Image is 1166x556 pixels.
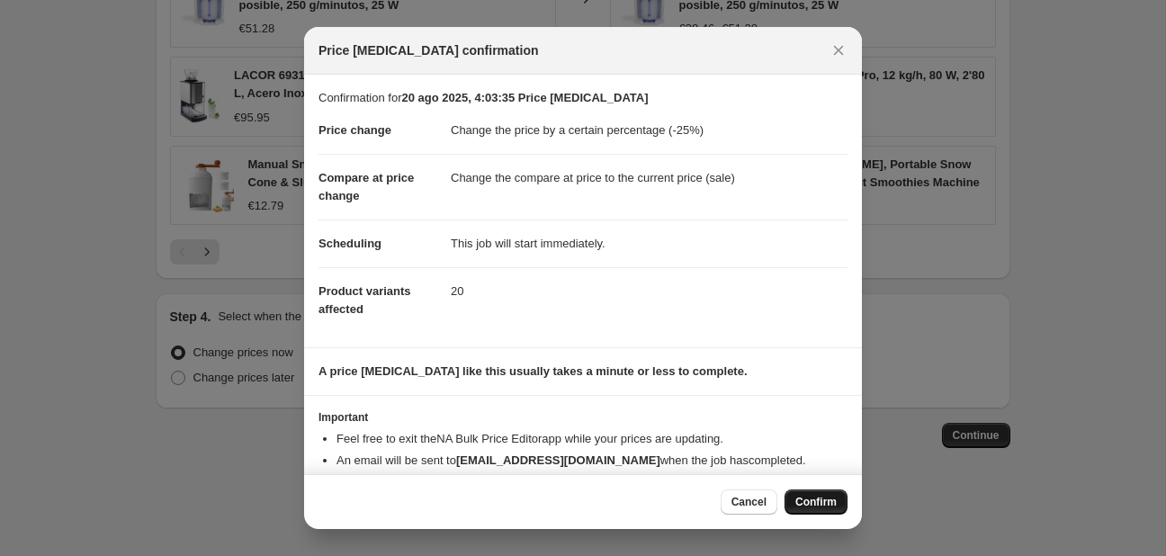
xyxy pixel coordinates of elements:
span: Price [MEDICAL_DATA] confirmation [318,41,539,59]
span: Price change [318,123,391,137]
dd: Change the price by a certain percentage (-25%) [451,107,848,154]
b: A price [MEDICAL_DATA] like this usually takes a minute or less to complete. [318,364,748,378]
span: Compare at price change [318,171,414,202]
button: Cancel [721,489,777,515]
li: You can update your confirmation email address from your . [336,473,848,491]
span: Confirm [795,495,837,509]
b: 20 ago 2025, 4:03:35 Price [MEDICAL_DATA] [401,91,648,104]
h3: Important [318,410,848,425]
span: Product variants affected [318,284,411,316]
button: Close [826,38,851,63]
li: Feel free to exit the NA Bulk Price Editor app while your prices are updating. [336,430,848,448]
li: An email will be sent to when the job has completed . [336,452,848,470]
span: Scheduling [318,237,381,250]
p: Confirmation for [318,89,848,107]
dd: This job will start immediately. [451,220,848,267]
span: Cancel [731,495,767,509]
b: [EMAIL_ADDRESS][DOMAIN_NAME] [456,453,660,467]
dd: 20 [451,267,848,315]
dd: Change the compare at price to the current price (sale) [451,154,848,202]
button: Confirm [785,489,848,515]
